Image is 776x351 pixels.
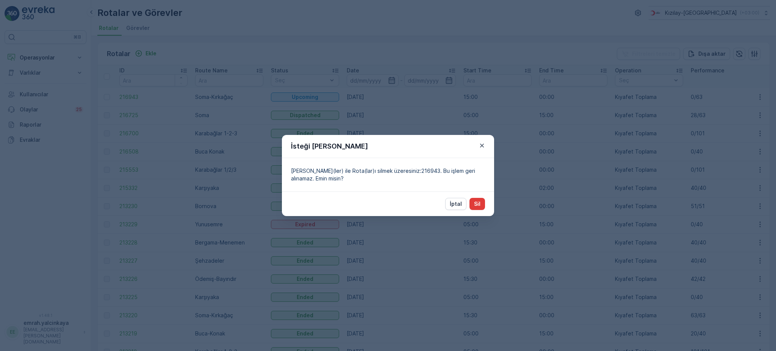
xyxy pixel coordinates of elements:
[450,200,462,208] p: İptal
[469,198,485,210] button: Sil
[445,198,466,210] button: İptal
[291,167,485,182] p: [PERSON_NAME](ler) ile Rota(lar)ı silmek üzeresiniz:216943. Bu işlem geri alınamaz. Emin misin?
[474,200,480,208] p: Sil
[291,141,368,152] p: İsteği [PERSON_NAME]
